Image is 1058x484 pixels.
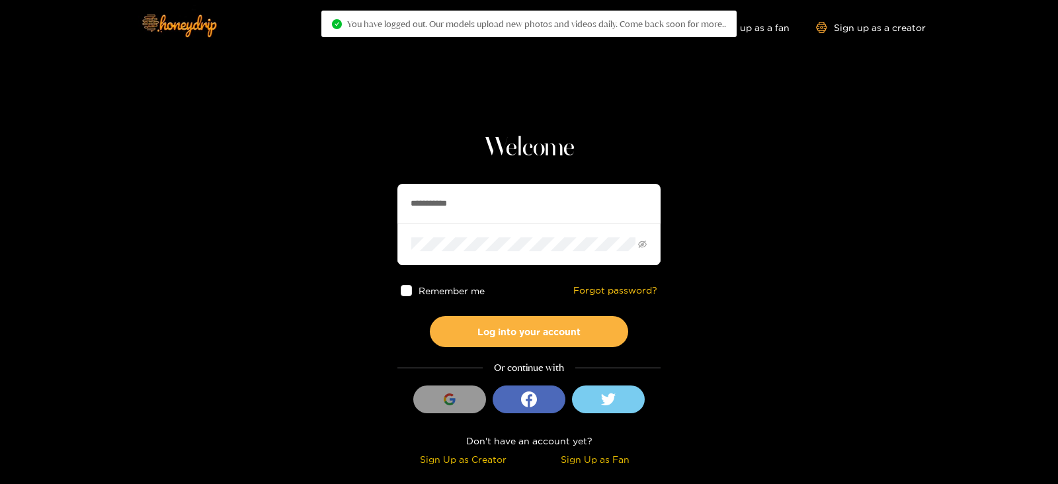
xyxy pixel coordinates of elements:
span: Remember me [419,286,485,296]
button: Log into your account [430,316,628,347]
div: Or continue with [397,360,661,376]
span: You have logged out. Our models upload new photos and videos daily. Come back soon for more.. [347,19,726,29]
div: Sign Up as Creator [401,452,526,467]
span: eye-invisible [638,240,647,249]
span: check-circle [332,19,342,29]
a: Sign up as a creator [816,22,926,33]
div: Don't have an account yet? [397,433,661,448]
h1: Welcome [397,132,661,164]
a: Sign up as a fan [699,22,790,33]
div: Sign Up as Fan [532,452,657,467]
a: Forgot password? [573,285,657,296]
